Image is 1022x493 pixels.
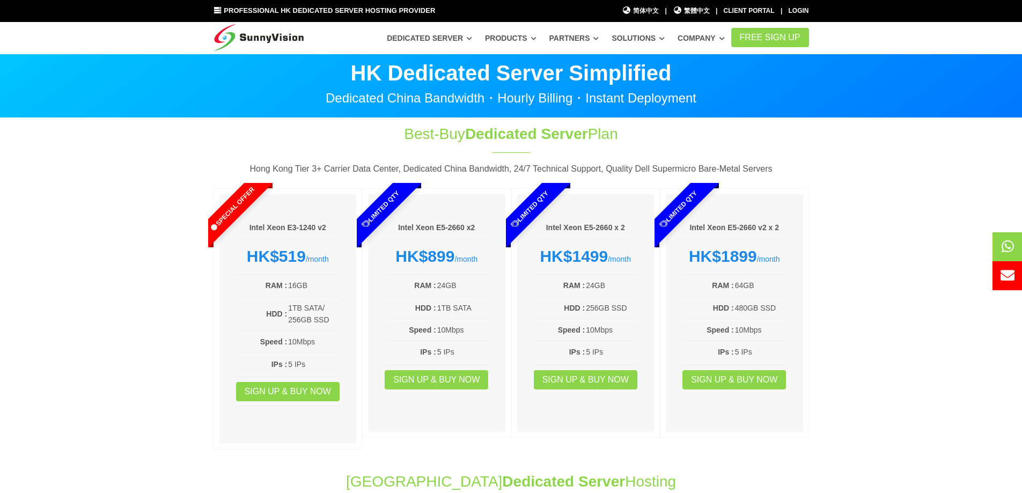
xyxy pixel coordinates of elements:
span: Dedicated Server [502,473,625,490]
a: 简体中文 [622,6,659,16]
h6: Intel Xeon E3-1240 v2 [236,223,341,233]
div: /month [533,247,638,266]
strong: HK$1899 [689,247,757,265]
strong: HK$1499 [540,247,608,265]
td: 16GB [288,279,340,292]
td: 480GB SSD [734,301,787,314]
p: HK Dedicated Server Simplified [214,62,809,84]
span: Limited Qty [336,164,426,254]
a: Sign up & Buy Now [682,370,786,389]
p: Dedicated China Bandwidth・Hourly Billing・Instant Deployment [214,92,809,105]
div: /month [682,247,787,266]
h1: Best-Buy Plan [333,123,690,144]
td: 5 IPs [585,345,638,358]
li: | [716,6,717,16]
b: Speed : [707,326,734,334]
b: HDD : [266,310,287,318]
a: Sign up & Buy Now [534,370,637,389]
li: | [665,6,666,16]
span: Professional HK Dedicated Server Hosting Provider [224,6,435,14]
b: HDD : [713,304,734,312]
a: 繁體中文 [673,6,710,16]
b: Speed : [260,337,288,346]
a: FREE Sign Up [731,28,809,47]
td: 10Mbps [585,323,638,336]
b: IPs : [271,360,288,369]
b: RAM : [563,281,585,290]
a: Sign up & Buy Now [385,370,488,389]
td: 5 IPs [288,358,340,371]
a: Client Portal [724,7,775,14]
td: 1TB SATA [437,301,489,314]
div: /month [236,247,341,266]
td: 10Mbps [734,323,787,336]
strong: HK$899 [395,247,454,265]
a: Sign up & Buy Now [236,382,340,401]
li: | [781,6,782,16]
td: 5 IPs [734,345,787,358]
h6: Intel Xeon E5-2660 x 2 [533,223,638,233]
b: RAM : [712,281,733,290]
b: IPs : [718,348,734,356]
a: Products [485,28,536,48]
td: 256GB SSD [585,301,638,314]
div: /month [384,247,489,266]
span: Limited Qty [484,164,575,254]
td: 24GB [585,279,638,292]
b: RAM : [414,281,436,290]
td: 24GB [437,279,489,292]
strong: HK$519 [247,247,306,265]
b: HDD : [415,304,436,312]
a: Partners [549,28,599,48]
span: Limited Qty [634,164,724,254]
b: IPs : [569,348,585,356]
b: IPs : [420,348,436,356]
a: Solutions [612,28,665,48]
h1: [GEOGRAPHIC_DATA] Hosting [214,471,809,492]
td: 10Mbps [437,323,489,336]
a: Login [789,7,809,14]
b: Speed : [409,326,436,334]
p: Hong Kong Tier 3+ Carrier Data Center, Dedicated China Bandwidth, 24/7 Technical Support, Quality... [214,162,809,176]
td: 10Mbps [288,335,340,348]
b: HDD : [564,304,585,312]
b: RAM : [266,281,287,290]
b: Speed : [558,326,585,334]
a: Dedicated Server [387,28,472,48]
span: Dedicated Server [465,126,588,142]
h6: Intel Xeon E5-2660 v2 x 2 [682,223,787,233]
h6: Intel Xeon E5-2660 x2 [384,223,489,233]
td: 5 IPs [437,345,489,358]
a: Company [678,28,725,48]
span: Special Offer [187,164,277,254]
td: 64GB [734,279,787,292]
td: 1TB SATA/ 256GB SSD [288,301,340,327]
